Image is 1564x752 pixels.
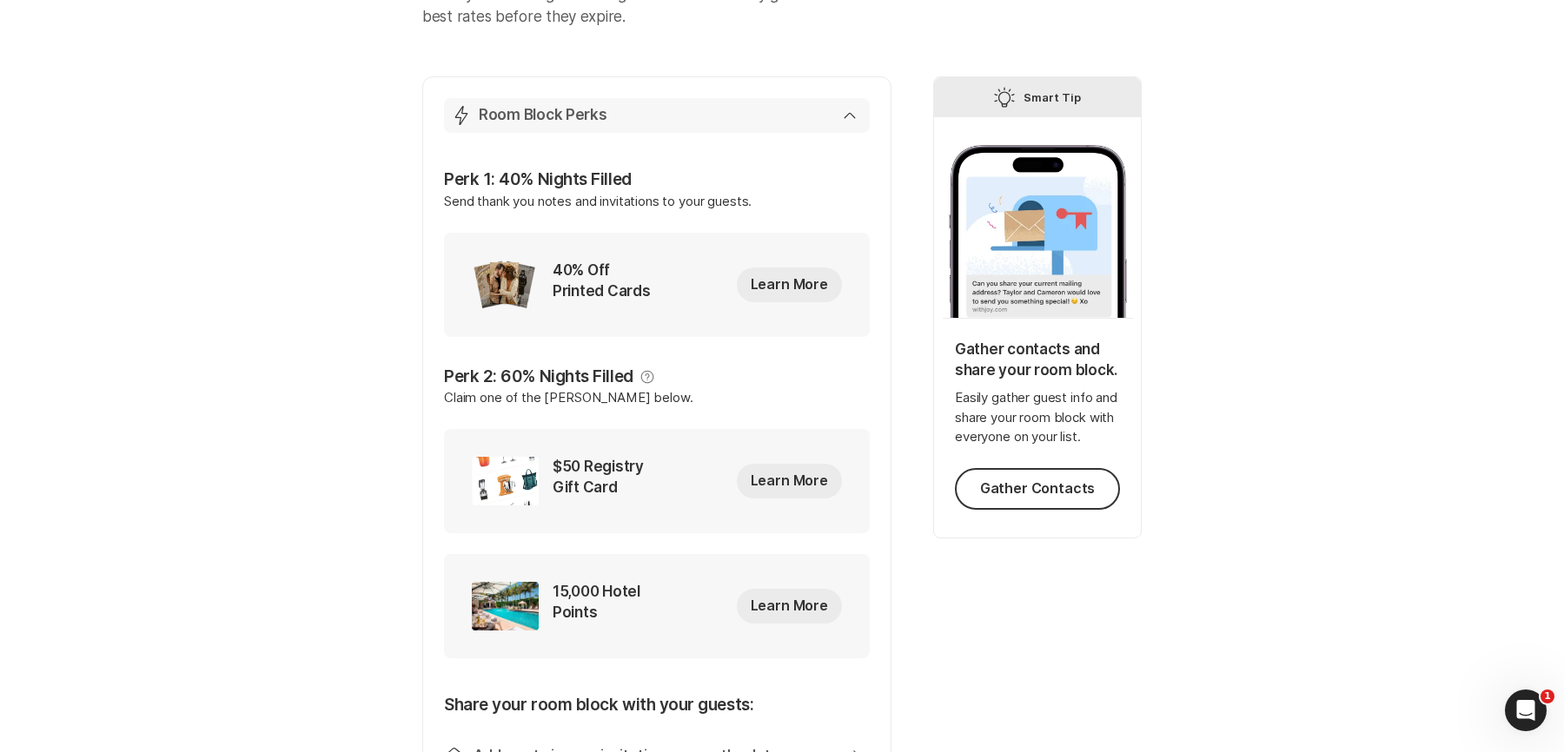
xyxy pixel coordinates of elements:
iframe: Intercom live chat [1505,689,1547,731]
button: Gather Contacts [955,468,1120,510]
img: incentive [472,457,539,505]
p: Perk 1: 40% Nights Filled [444,168,870,192]
button: Room Block Perks [444,98,870,133]
p: Easily gather guest info and share your room block with everyone on your list. [955,388,1120,447]
p: Gather contacts and share your room block. [955,340,1120,381]
img: incentive [472,261,539,309]
p: Send thank you notes and invitations to your guests. [444,192,870,233]
span: 1 [1541,689,1554,703]
p: Perk 2: 60% Nights Filled [444,365,633,389]
img: incentive [472,582,539,630]
p: Room Block Perks [479,105,607,126]
p: $50 Registry Gift Card [553,457,655,505]
button: Learn More [737,267,842,302]
button: Learn More [737,464,842,498]
p: Claim one of the [PERSON_NAME] below. [444,388,870,429]
button: Learn More [737,589,842,623]
p: Share your room block with your guests: [444,693,870,731]
p: 15,000 Hotel Points [553,582,645,630]
p: Smart Tip [1024,87,1081,108]
p: 40% Off Printed Cards [553,261,655,309]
